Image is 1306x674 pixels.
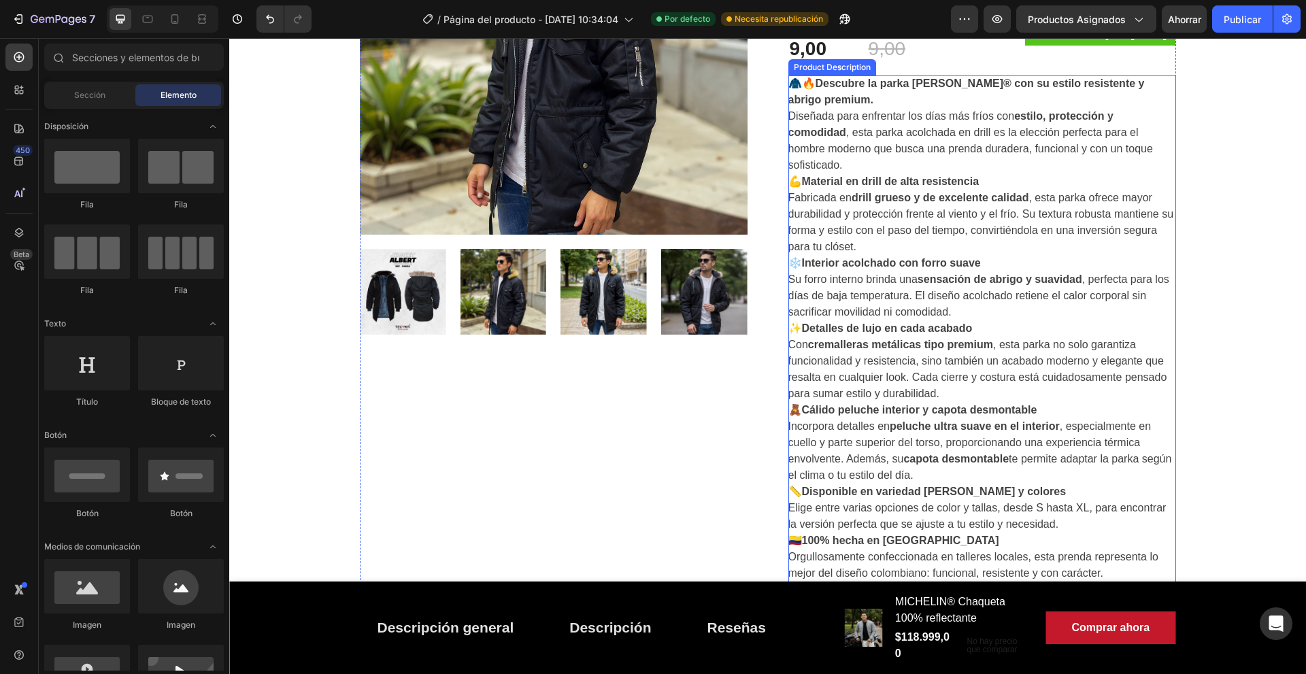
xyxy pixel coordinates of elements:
[562,23,644,35] div: Product Description
[14,250,29,259] font: Beta
[622,154,800,165] strong: drill grueso y de excelente calidad
[44,318,66,328] font: Texto
[559,219,940,280] p: ❄️ Su forro interno brinda una , perfecta para los días de baja temperatura. El diseño acolchado ...
[89,12,95,26] font: 7
[202,116,224,137] span: Abrir palanca
[44,44,224,71] input: Secciones y elementos de búsqueda
[460,571,554,609] a: Reseñas
[161,90,197,100] font: Elemento
[559,137,945,214] p: 💪 Fabricada en , esta parka ofrece mayor durabilidad y protección frente al viento y el frío. Su ...
[73,620,101,630] font: Imagen
[842,584,920,595] font: Comprar ahora
[76,397,98,407] font: Título
[478,582,536,597] font: Reseñas
[322,571,439,609] a: Descripción
[202,536,224,558] span: Abrir palanca
[573,137,750,149] strong: Material en drill de alta resistencia
[151,397,211,407] font: Bloque de texto
[666,593,720,621] font: $118.999,00
[559,496,929,541] p: 🇨🇴 Orgullosamente confeccionada en talleres locales, esta prenda representa lo mejor del diseño c...
[579,301,764,312] strong: cremalleras metálicas tipo premium
[1162,5,1207,33] button: Ahorrar
[44,430,67,440] font: Botón
[1212,5,1273,33] button: Publicar
[174,199,188,209] font: Fila
[174,285,188,295] font: Fila
[559,39,916,67] strong: Descubre la parka [PERSON_NAME]® con su estilo resistente y abrigo premium.
[80,199,94,209] font: Fila
[1168,14,1201,25] font: Ahorrar
[559,72,884,100] strong: estilo, protección y comodidad
[573,496,770,508] strong: 100% hecha en [GEOGRAPHIC_DATA]
[573,284,743,296] strong: Detalles de lujo en cada acabado
[202,313,224,335] span: Abrir palanca
[44,541,140,552] font: Medios de comunicación
[16,146,30,155] font: 450
[340,582,422,597] font: Descripción
[437,14,441,25] font: /
[1260,607,1292,640] div: Abrir Intercom Messenger
[170,508,192,518] font: Botón
[5,5,101,33] button: 7
[1028,14,1126,25] font: Productos asignados
[256,5,312,33] div: Deshacer/Rehacer
[737,599,788,616] font: No hay precio que comparar
[229,38,1306,674] iframe: Área de diseño
[167,620,195,630] font: Imagen
[688,235,853,247] strong: sensación de abrigo y suavidad
[1016,5,1156,33] button: Productos asignados
[816,573,946,606] button: Comprar ahora
[660,382,831,394] strong: peluche ultra suave en el interior
[573,448,837,459] strong: Disponible en variedad [PERSON_NAME] y colores
[44,121,88,131] font: Disposición
[443,14,618,25] font: Página del producto - [DATE] 10:34:04
[573,366,808,377] strong: Cálido peluche interior y capota desmontable
[559,39,924,133] p: 🧥🔥 Diseñada para enfrentar los días más fríos con , esta parka acolchada en drill es la elección ...
[1224,14,1261,25] font: Publicar
[573,219,752,231] strong: Interior acolchado con forro suave
[559,448,937,492] p: 📏 Elige entre varias opciones de color y tallas, desde S hasta XL, para encontrar la versión perf...
[202,424,224,446] span: Abrir palanca
[80,285,94,295] font: Fila
[735,14,823,24] font: Necesita republicación
[674,415,780,426] strong: capota desmontable
[74,90,105,100] font: Sección
[76,508,99,518] font: Botón
[559,366,943,443] p: 🧸 Incorpora detalles en , especialmente en cuello y parte superior del torso, proporcionando una ...
[665,14,710,24] font: Por defecto
[559,284,938,361] p: ✨ Con , esta parka no solo garantiza funcionalidad y resistencia, sino también un acabado moderno...
[666,558,776,586] font: MICHELIN® Chaqueta 100% reflectante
